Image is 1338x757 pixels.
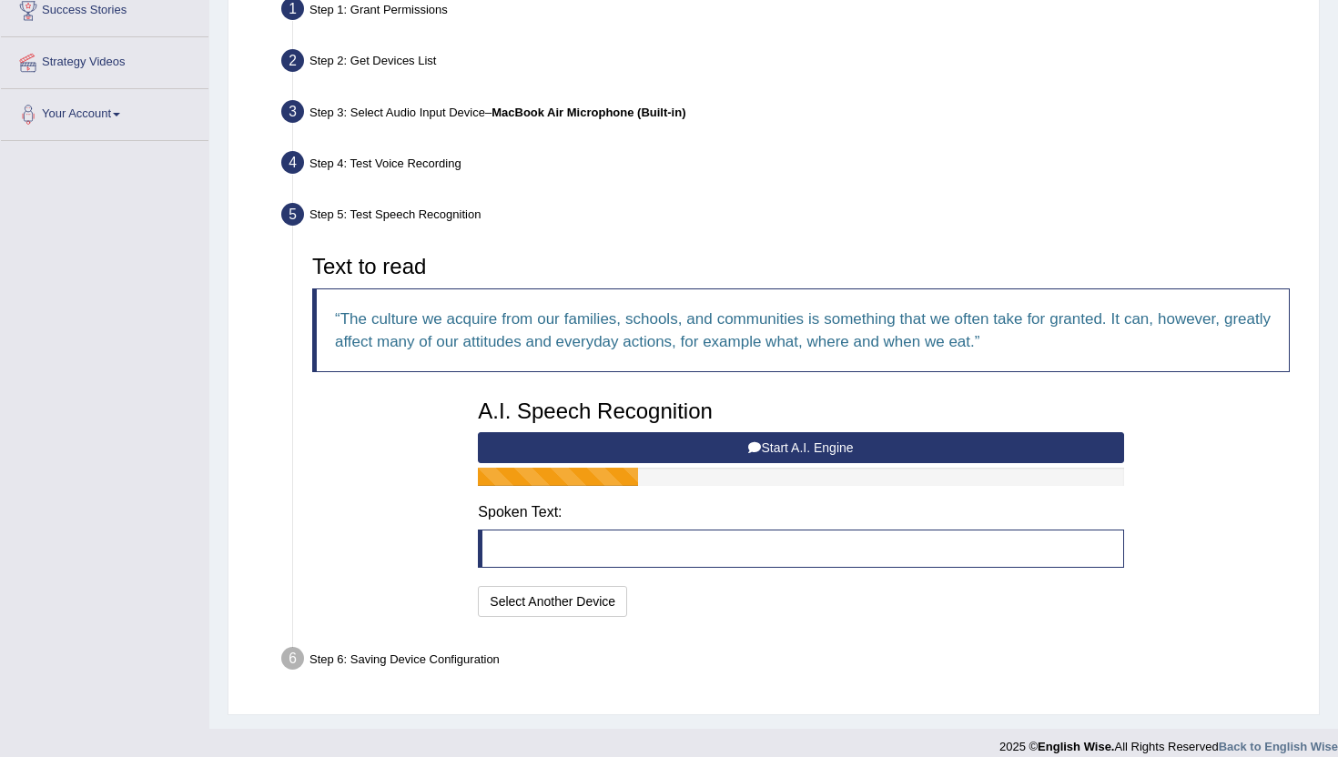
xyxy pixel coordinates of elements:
q: The culture we acquire from our families, schools, and communities is something that we often tak... [335,310,1271,350]
strong: English Wise. [1038,740,1114,753]
div: Step 5: Test Speech Recognition [273,197,1311,237]
a: Strategy Videos [1,37,208,83]
a: Your Account [1,89,208,135]
div: 2025 © All Rights Reserved [999,729,1338,755]
h3: Text to read [312,255,1290,278]
div: Step 2: Get Devices List [273,44,1311,84]
div: Step 6: Saving Device Configuration [273,641,1311,681]
a: Back to English Wise [1219,740,1338,753]
div: Step 4: Test Voice Recording [273,146,1311,186]
div: Step 3: Select Audio Input Device [273,95,1311,135]
button: Select Another Device [478,586,627,617]
h3: A.I. Speech Recognition [478,399,1123,423]
button: Start A.I. Engine [478,432,1123,463]
h4: Spoken Text: [478,504,1123,520]
b: MacBook Air Microphone (Built-in) [492,106,685,119]
span: – [485,106,686,119]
